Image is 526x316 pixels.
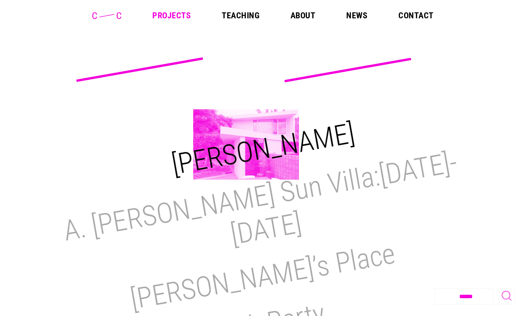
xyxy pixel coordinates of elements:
[499,288,515,305] button: Toggle Search
[169,117,357,181] a: [PERSON_NAME]
[152,11,191,20] a: Projects
[398,11,433,20] a: Contact
[222,11,259,20] a: Teaching
[290,11,315,20] a: About
[346,11,367,20] a: News
[152,11,433,20] nav: Main Menu
[61,145,459,252] a: A. [PERSON_NAME] Sun Villa:[DATE]-[DATE]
